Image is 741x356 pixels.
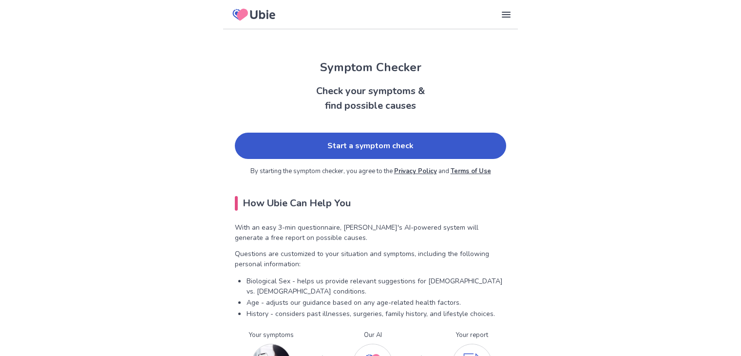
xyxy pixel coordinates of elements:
h2: Check your symptoms & find possible causes [223,84,518,113]
p: With an easy 3-min questionnaire, [PERSON_NAME]'s AI-powered system will generate a free report o... [235,222,506,243]
p: Biological Sex - helps us provide relevant suggestions for [DEMOGRAPHIC_DATA] vs. [DEMOGRAPHIC_DA... [247,276,506,297]
h1: Symptom Checker [223,59,518,76]
p: Your report [452,331,492,340]
a: Terms of Use [451,167,491,176]
p: Age - adjusts our guidance based on any age-related health factors. [247,297,506,308]
a: Privacy Policy [394,167,437,176]
p: Our AI [353,331,393,340]
p: History - considers past illnesses, surgeries, family history, and lifestyle choices. [247,309,506,319]
p: By starting the symptom checker, you agree to the and [235,167,506,177]
p: Questions are customized to your situation and symptoms, including the following personal informa... [235,249,506,269]
p: Your symptoms [249,331,294,340]
h2: How Ubie Can Help You [235,196,506,211]
a: Start a symptom check [235,133,506,159]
